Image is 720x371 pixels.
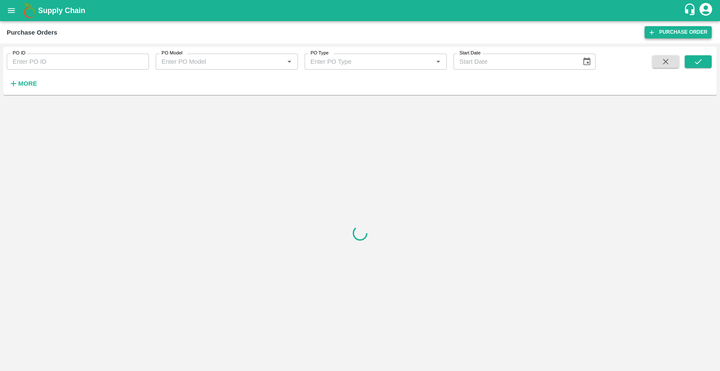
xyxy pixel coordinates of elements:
[683,3,698,18] div: customer-support
[453,54,575,70] input: Start Date
[21,2,38,19] img: logo
[2,1,21,20] button: open drawer
[579,54,595,70] button: Choose date
[13,50,25,57] label: PO ID
[310,50,329,57] label: PO Type
[38,6,85,15] b: Supply Chain
[18,80,37,87] strong: More
[307,56,430,67] input: Enter PO Type
[158,56,281,67] input: Enter PO Model
[459,50,480,57] label: Start Date
[284,56,295,67] button: Open
[644,26,712,38] a: Purchase Order
[433,56,444,67] button: Open
[698,2,713,19] div: account of current user
[7,54,149,70] input: Enter PO ID
[38,5,683,16] a: Supply Chain
[7,27,57,38] div: Purchase Orders
[7,76,39,91] button: More
[162,50,183,57] label: PO Model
